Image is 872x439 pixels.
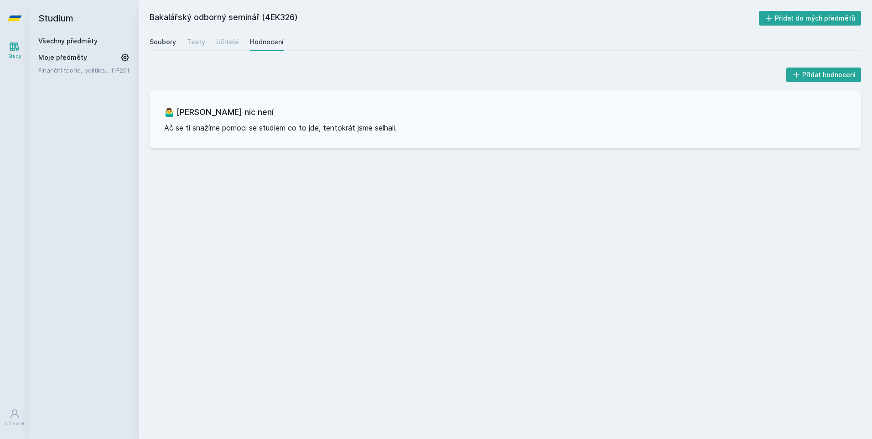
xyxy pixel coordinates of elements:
[150,11,759,26] h2: Bakalářský odborný seminář (4EK326)
[759,11,862,26] button: Přidat do mých předmětů
[250,33,284,51] a: Hodnocení
[164,106,846,119] h3: 🤷‍♂️ [PERSON_NAME] nic není
[150,33,176,51] a: Soubory
[38,37,98,45] a: Všechny předměty
[5,420,24,427] div: Uživatel
[216,33,239,51] a: Učitelé
[216,37,239,47] div: Učitelé
[111,67,130,74] a: 11F201
[786,68,862,82] button: Přidat hodnocení
[164,122,846,133] p: Ač se ti snažíme pomoci se studiem co to jde, tentokrát jsme selhali.
[38,66,111,75] a: Finanční teorie, politika a instituce
[2,404,27,432] a: Uživatel
[38,53,87,62] span: Moje předměty
[187,33,205,51] a: Testy
[150,37,176,47] div: Soubory
[8,53,21,60] div: Study
[250,37,284,47] div: Hodnocení
[2,37,27,64] a: Study
[187,37,205,47] div: Testy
